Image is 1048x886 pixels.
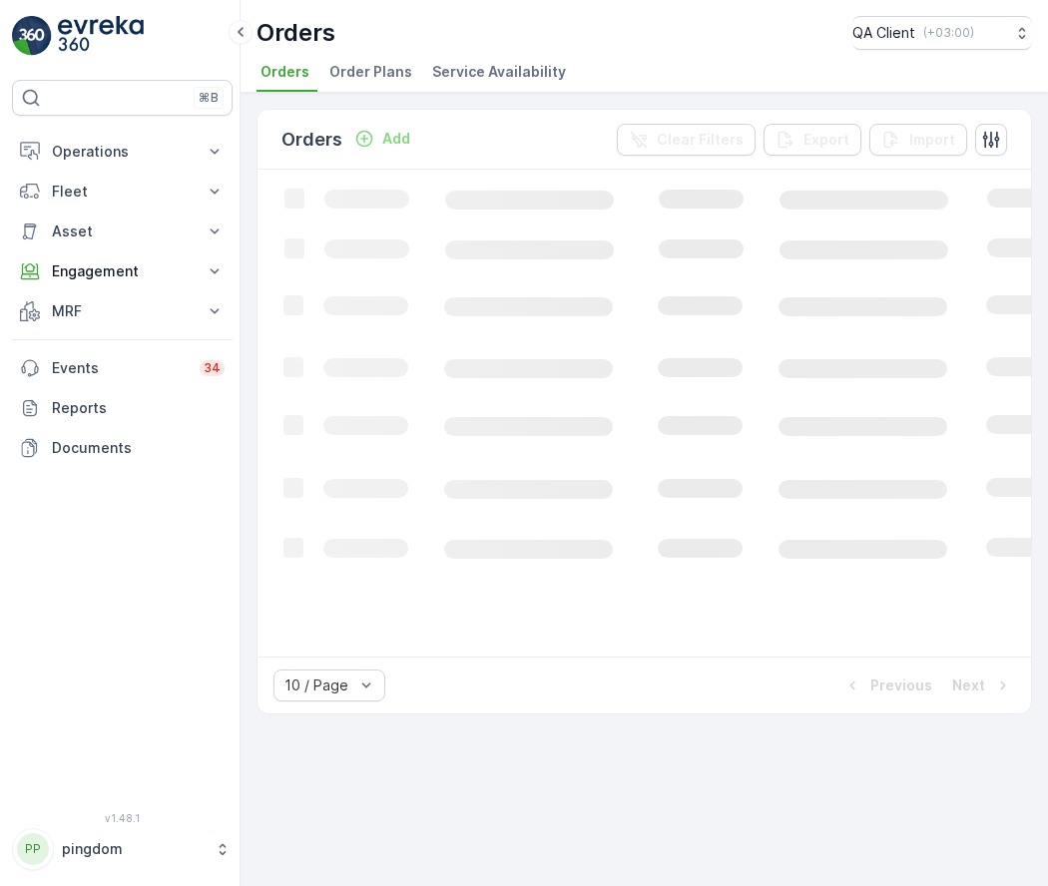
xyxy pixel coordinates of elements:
p: ⌘B [199,90,219,106]
p: Asset [52,221,193,241]
p: 34 [204,360,221,376]
div: PP [17,833,49,865]
button: MRF [12,291,233,331]
p: Import [909,130,955,150]
p: Orders [257,17,335,49]
img: logo_light-DOdMpM7g.png [58,16,144,56]
button: Clear Filters [617,124,756,156]
p: Engagement [52,261,193,281]
p: Clear Filters [657,130,744,150]
p: Export [803,130,849,150]
p: pingdom [62,839,205,859]
a: Reports [12,388,233,428]
p: Next [952,675,985,695]
p: Orders [281,126,342,154]
button: Engagement [12,251,233,291]
p: ( +03:00 ) [923,25,974,41]
button: Import [869,124,967,156]
button: Fleet [12,172,233,212]
button: Export [764,124,861,156]
p: Reports [52,398,225,418]
p: MRF [52,301,193,321]
p: Operations [52,142,193,162]
button: Previous [840,673,934,697]
button: Asset [12,212,233,251]
p: QA Client [852,23,915,43]
a: Documents [12,428,233,468]
p: Documents [52,438,225,458]
button: Operations [12,132,233,172]
span: Service Availability [432,62,566,82]
p: Events [52,358,188,378]
button: QA Client(+03:00) [852,16,1032,50]
p: Previous [870,675,932,695]
button: Next [950,673,1015,697]
span: Orders [261,62,309,82]
p: Add [382,129,410,149]
img: logo [12,16,52,56]
a: Events34 [12,348,233,388]
p: Fleet [52,182,193,202]
span: v 1.48.1 [12,812,233,824]
button: PPpingdom [12,828,233,870]
button: Add [346,127,418,151]
span: Order Plans [329,62,412,82]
